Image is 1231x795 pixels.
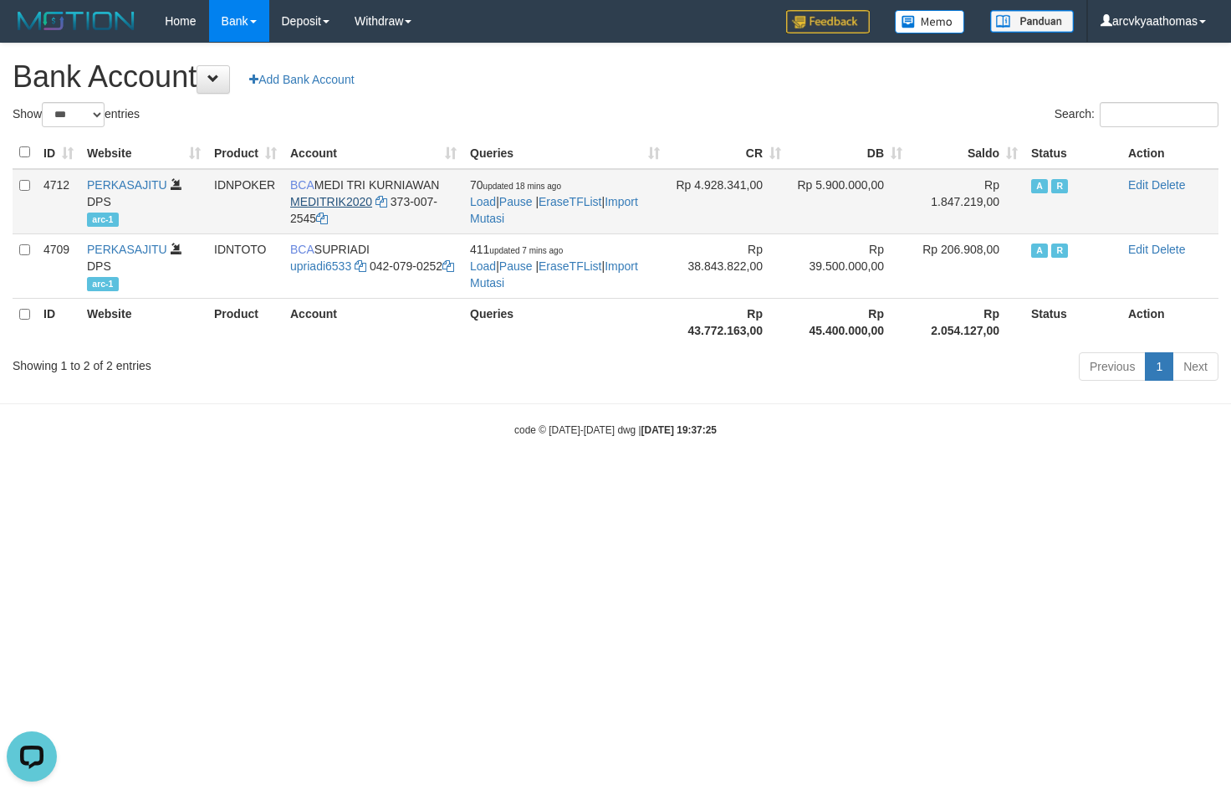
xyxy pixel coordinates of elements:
a: PERKASAJITU [87,243,167,256]
span: BCA [290,178,314,192]
th: Status [1024,136,1121,169]
td: 4712 [37,169,80,234]
th: Product: activate to sort column ascending [207,136,283,169]
a: Load [470,195,496,208]
th: Queries [463,298,667,346]
span: updated 18 mins ago [483,182,561,191]
th: Website [80,298,207,346]
a: Copy 3730072545 to clipboard [316,212,328,225]
th: Status [1024,298,1121,346]
span: BCA [290,243,314,256]
a: Import Mutasi [470,259,638,290]
select: Showentries [42,102,105,127]
td: Rp 38.843.822,00 [667,233,788,298]
a: Import Mutasi [470,195,638,225]
th: Rp 43.772.163,00 [667,298,788,346]
th: Queries: activate to sort column ascending [463,136,667,169]
td: DPS [80,169,207,234]
strong: [DATE] 19:37:25 [641,424,717,436]
span: updated 7 mins ago [489,246,563,255]
span: Running [1051,179,1068,193]
th: DB: activate to sort column ascending [788,136,909,169]
th: Saldo: activate to sort column ascending [909,136,1024,169]
input: Search: [1100,102,1218,127]
th: Account: activate to sort column ascending [283,136,463,169]
th: CR: activate to sort column ascending [667,136,788,169]
a: Edit [1128,178,1148,192]
td: Rp 39.500.000,00 [788,233,909,298]
th: ID: activate to sort column ascending [37,136,80,169]
th: Account [283,298,463,346]
a: Load [470,259,496,273]
th: Rp 2.054.127,00 [909,298,1024,346]
span: Running [1051,244,1068,258]
td: Rp 1.847.219,00 [909,169,1024,234]
a: EraseTFList [539,195,601,208]
a: Delete [1152,243,1185,256]
button: Open LiveChat chat widget [7,7,57,57]
a: Pause [499,259,533,273]
th: Website: activate to sort column ascending [80,136,207,169]
a: MEDITRIK2020 [290,195,372,208]
a: 1 [1145,352,1173,381]
a: Next [1172,352,1218,381]
th: Product [207,298,283,346]
td: Rp 206.908,00 [909,233,1024,298]
label: Search: [1055,102,1218,127]
td: SUPRIADI 042-079-0252 [283,233,463,298]
h1: Bank Account [13,60,1218,94]
td: Rp 4.928.341,00 [667,169,788,234]
th: Action [1121,298,1218,346]
a: upriadi6533 [290,259,351,273]
a: PERKASAJITU [87,178,167,192]
a: EraseTFList [539,259,601,273]
th: ID [37,298,80,346]
img: panduan.png [990,10,1074,33]
span: | | | [470,243,638,290]
td: 4709 [37,233,80,298]
td: Rp 5.900.000,00 [788,169,909,234]
a: Delete [1152,178,1185,192]
div: Showing 1 to 2 of 2 entries [13,351,500,374]
a: Pause [499,195,533,208]
img: Feedback.jpg [786,10,870,33]
th: Action [1121,136,1218,169]
span: 70 [470,178,561,192]
a: Copy MEDITRIK2020 to clipboard [375,195,387,208]
span: arc-1 [87,213,119,227]
img: Button%20Memo.svg [895,10,965,33]
img: MOTION_logo.png [13,8,140,33]
td: IDNTOTO [207,233,283,298]
td: MEDI TRI KURNIAWAN 373-007-2545 [283,169,463,234]
label: Show entries [13,102,140,127]
th: Rp 45.400.000,00 [788,298,909,346]
td: IDNPOKER [207,169,283,234]
span: 411 [470,243,563,256]
a: Copy 0420790252 to clipboard [442,259,454,273]
td: DPS [80,233,207,298]
a: Edit [1128,243,1148,256]
a: Previous [1079,352,1146,381]
span: Active [1031,244,1048,258]
span: | | | [470,178,638,225]
span: Active [1031,179,1048,193]
a: Copy upriadi6533 to clipboard [355,259,366,273]
a: Add Bank Account [238,65,365,94]
span: arc-1 [87,277,119,291]
small: code © [DATE]-[DATE] dwg | [514,424,717,436]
